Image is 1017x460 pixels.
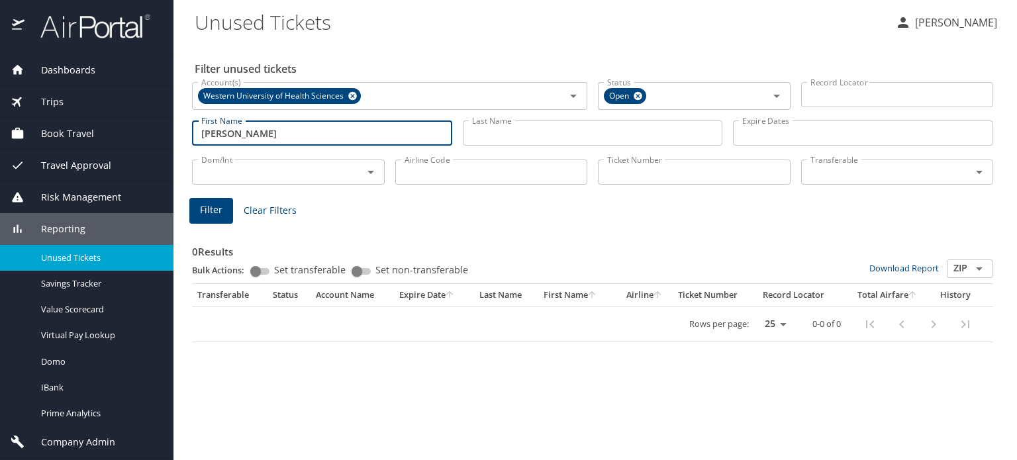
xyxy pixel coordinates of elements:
th: Airline [616,284,673,306]
span: Company Admin [24,435,115,449]
span: Prime Analytics [41,407,158,420]
p: [PERSON_NAME] [911,15,997,30]
button: Open [970,259,989,278]
h1: Unused Tickets [195,1,885,42]
th: Expire Date [394,284,474,306]
th: Account Name [311,284,394,306]
span: Unused Tickets [41,252,158,264]
div: Open [604,88,646,104]
th: Last Name [474,284,538,306]
span: Western University of Health Sciences [198,89,352,103]
button: sort [908,291,918,300]
h2: Filter unused tickets [195,58,996,79]
span: Set non-transferable [375,265,468,275]
button: Open [970,163,989,181]
button: Clear Filters [238,199,302,223]
button: Open [362,163,380,181]
span: Risk Management [24,190,121,205]
img: airportal-logo.png [26,13,150,39]
span: Set transferable [274,265,346,275]
th: Status [267,284,311,306]
button: Filter [189,198,233,224]
span: Book Travel [24,126,94,141]
span: Travel Approval [24,158,111,173]
span: Filter [200,202,222,218]
h3: 0 Results [192,236,993,259]
button: sort [654,291,663,300]
th: First Name [538,284,616,306]
select: rows per page [754,314,791,334]
img: icon-airportal.png [12,13,26,39]
th: Total Airfare [845,284,930,306]
div: Transferable [197,289,262,301]
button: sort [446,291,455,300]
span: Value Scorecard [41,303,158,316]
span: Domo [41,355,158,368]
span: Clear Filters [244,203,297,219]
th: Record Locator [757,284,845,306]
p: 0-0 of 0 [812,320,841,328]
button: Open [564,87,583,105]
span: Virtual Pay Lookup [41,329,158,342]
button: Open [767,87,786,105]
span: Dashboards [24,63,95,77]
p: Bulk Actions: [192,264,255,276]
a: Download Report [869,262,939,274]
th: History [931,284,981,306]
div: Western University of Health Sciences [198,88,361,104]
th: Ticket Number [673,284,757,306]
span: Savings Tracker [41,277,158,290]
span: Reporting [24,222,85,236]
span: Open [604,89,637,103]
span: IBank [41,381,158,394]
table: custom pagination table [192,284,993,342]
button: sort [588,291,597,300]
p: Rows per page: [689,320,749,328]
span: Trips [24,95,64,109]
button: [PERSON_NAME] [890,11,1002,34]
